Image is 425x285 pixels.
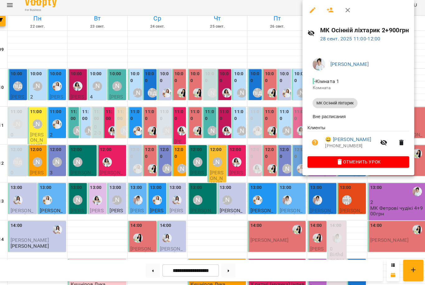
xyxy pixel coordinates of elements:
[312,88,402,94] p: Комната
[307,127,407,159] ul: Клиенты
[325,138,370,146] a: 😀 [PERSON_NAME]
[307,114,407,125] li: Вне расписания
[320,40,379,46] a: 28 сент. 2025 11:00-12:00
[312,160,402,168] span: Отменить Урок
[312,62,325,74] img: f8184edf6ee92b4de50ebc37aedefeff.jpg
[312,82,340,88] span: - Кімната 1
[325,145,375,152] p: [PHONE_NUMBER]
[312,103,357,109] span: МК Осінній ліхтарик
[307,159,407,170] button: Отменить Урок
[330,65,367,71] a: [PERSON_NAME]
[320,30,407,39] h6: МК Осінній ліхтарик 2+900грн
